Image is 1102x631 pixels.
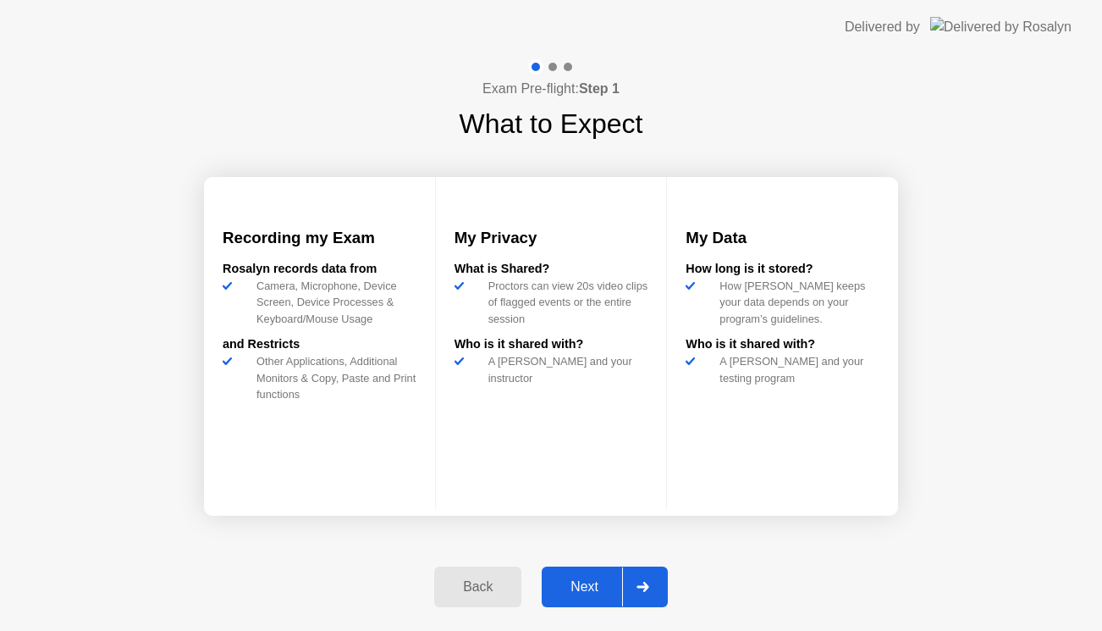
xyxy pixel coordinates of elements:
div: Back [439,579,516,595]
img: Delivered by Rosalyn [930,17,1072,36]
div: Other Applications, Additional Monitors & Copy, Paste and Print functions [250,353,416,402]
h3: Recording my Exam [223,226,416,250]
div: Proctors can view 20s video clips of flagged events or the entire session [482,278,648,327]
div: Camera, Microphone, Device Screen, Device Processes & Keyboard/Mouse Usage [250,278,416,327]
div: A [PERSON_NAME] and your testing program [713,353,879,385]
div: Rosalyn records data from [223,260,416,279]
button: Back [434,567,521,607]
h1: What to Expect [460,103,643,144]
button: Next [542,567,668,607]
div: Who is it shared with? [455,335,648,354]
h3: My Privacy [455,226,648,250]
div: What is Shared? [455,260,648,279]
b: Step 1 [579,81,620,96]
h3: My Data [686,226,879,250]
div: and Restricts [223,335,416,354]
div: How long is it stored? [686,260,879,279]
div: A [PERSON_NAME] and your instructor [482,353,648,385]
div: Who is it shared with? [686,335,879,354]
h4: Exam Pre-flight: [482,79,620,99]
div: Next [547,579,622,595]
div: How [PERSON_NAME] keeps your data depends on your program’s guidelines. [713,278,879,327]
div: Delivered by [845,17,920,37]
